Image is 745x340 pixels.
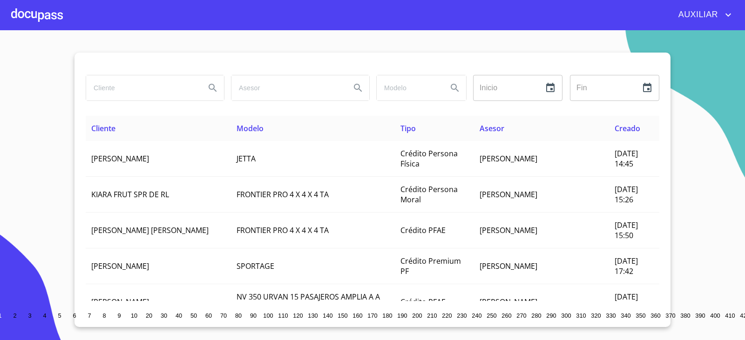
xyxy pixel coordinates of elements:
span: 100 [263,312,273,319]
span: 360 [650,312,660,319]
input: search [231,75,343,100]
span: [DATE] 17:42 [615,256,638,276]
span: 7 [88,312,91,319]
span: 300 [561,312,571,319]
button: account of current user [671,7,734,22]
button: 280 [529,308,544,323]
button: 350 [633,308,648,323]
button: 120 [291,308,305,323]
span: 330 [606,312,616,319]
button: 4 [37,308,52,323]
button: 8 [97,308,112,323]
button: 300 [559,308,574,323]
span: 350 [636,312,645,319]
span: 50 [190,312,197,319]
span: 250 [487,312,496,319]
span: 210 [427,312,437,319]
span: Crédito Persona Física [400,148,458,169]
span: 220 [442,312,452,319]
span: 110 [278,312,288,319]
button: 170 [365,308,380,323]
span: 60 [205,312,212,319]
span: [DATE] 15:50 [615,220,638,240]
span: [DATE] 13:20 [615,292,638,312]
span: [PERSON_NAME] [480,153,537,164]
button: 50 [186,308,201,323]
span: 130 [308,312,318,319]
button: 210 [425,308,440,323]
button: 9 [112,308,127,323]
button: 6 [67,308,82,323]
span: Cliente [91,123,115,133]
span: 410 [725,312,735,319]
button: 270 [514,308,529,323]
button: 370 [663,308,678,323]
span: 380 [680,312,690,319]
button: 30 [156,308,171,323]
button: 110 [276,308,291,323]
span: 2 [13,312,16,319]
span: 70 [220,312,227,319]
span: 240 [472,312,481,319]
span: [PERSON_NAME] [480,225,537,235]
span: [PERSON_NAME] [480,297,537,307]
span: FRONTIER PRO 4 X 4 X 4 TA [237,225,329,235]
span: [PERSON_NAME] [91,153,149,164]
span: 180 [382,312,392,319]
span: 390 [695,312,705,319]
span: 20 [146,312,152,319]
button: 40 [171,308,186,323]
button: Search [444,77,466,99]
button: 260 [499,308,514,323]
span: SPORTAGE [237,261,274,271]
span: 150 [338,312,347,319]
span: 4 [43,312,46,319]
span: 370 [665,312,675,319]
button: 330 [603,308,618,323]
button: 320 [589,308,603,323]
button: 390 [693,308,708,323]
span: 10 [131,312,137,319]
span: [PERSON_NAME] [480,189,537,200]
button: 180 [380,308,395,323]
span: 340 [621,312,630,319]
span: 8 [102,312,106,319]
span: [DATE] 15:26 [615,184,638,205]
button: 250 [484,308,499,323]
span: 400 [710,312,720,319]
button: 240 [469,308,484,323]
button: 20 [142,308,156,323]
span: NV 350 URVAN 15 PASAJEROS AMPLIA A A PAQ SEG T M [237,292,380,312]
span: Asesor [480,123,504,133]
span: 280 [531,312,541,319]
button: 200 [410,308,425,323]
span: 270 [516,312,526,319]
span: Crédito PFAE [400,297,446,307]
span: 160 [352,312,362,319]
button: 5 [52,308,67,323]
span: 80 [235,312,242,319]
input: search [377,75,440,100]
button: 3 [22,308,37,323]
span: 290 [546,312,556,319]
span: 90 [250,312,257,319]
span: 170 [367,312,377,319]
span: AUXILIAR [671,7,723,22]
button: 10 [127,308,142,323]
button: 230 [454,308,469,323]
span: 9 [117,312,121,319]
span: [PERSON_NAME] [PERSON_NAME] [91,225,209,235]
span: 320 [591,312,601,319]
span: FRONTIER PRO 4 X 4 X 4 TA [237,189,329,200]
span: JETTA [237,153,256,164]
button: 410 [723,308,738,323]
button: 80 [231,308,246,323]
button: 140 [320,308,335,323]
span: 310 [576,312,586,319]
span: KIARA FRUT SPR DE RL [91,189,169,200]
button: 60 [201,308,216,323]
input: search [86,75,198,100]
button: 7 [82,308,97,323]
span: 140 [323,312,332,319]
span: Modelo [237,123,264,133]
